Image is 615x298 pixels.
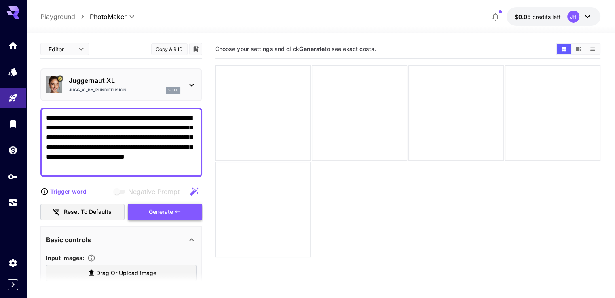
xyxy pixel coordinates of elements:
span: PhotoMaker [90,12,127,21]
button: Show images in grid view [557,44,571,54]
button: Show images in list view [585,44,600,54]
button: $0.05JH [507,7,600,26]
div: Wallet [8,145,18,155]
span: Negative prompts are not compatible with the selected model. [112,186,186,197]
span: $0.05 [515,13,533,20]
nav: breadcrumb [40,12,90,21]
div: Playground [8,93,18,103]
span: Choose your settings and click to see exact costs. [215,45,376,52]
span: Generate [149,207,173,217]
div: Library [8,119,18,129]
div: Settings [8,258,18,268]
div: Home [8,40,18,51]
p: sdxl [168,87,178,93]
span: Negative Prompt [128,187,180,197]
span: Drag or upload image [96,268,156,278]
div: JH [567,11,579,23]
button: Trigger word [40,184,86,200]
label: Drag or upload image [46,265,197,281]
div: Models [8,67,18,77]
p: Trigger word [50,187,87,196]
div: Usage [8,198,18,208]
button: Generate [128,204,202,220]
div: Certified Model – Vetted for best performance and includes a commercial license.Juggernaut XLJugg... [46,72,197,97]
div: Basic controls [46,230,197,249]
span: Editor [49,45,74,53]
b: Generate [299,45,324,52]
button: Copy AIR ID [151,43,188,55]
div: API Keys [8,171,18,182]
button: Certified Model – Vetted for best performance and includes a commercial license. [57,76,63,82]
p: Juggernaut XL [69,76,180,85]
button: Reset to defaults [40,204,125,220]
button: Show images in video view [571,44,585,54]
p: Jugg_XI_by_RunDiffusion [69,87,127,93]
span: Input Images : [46,254,84,261]
a: Playground [40,12,75,21]
span: credits left [533,13,561,20]
p: Basic controls [46,235,91,245]
button: Expand sidebar [8,279,18,290]
button: Upload a reference image to guide the result. This is needed for Image-to-Image or Inpainting. Su... [84,254,99,262]
button: Add to library [192,44,199,54]
div: Show images in grid viewShow images in video viewShow images in list view [556,43,600,55]
div: $0.05 [515,13,561,21]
